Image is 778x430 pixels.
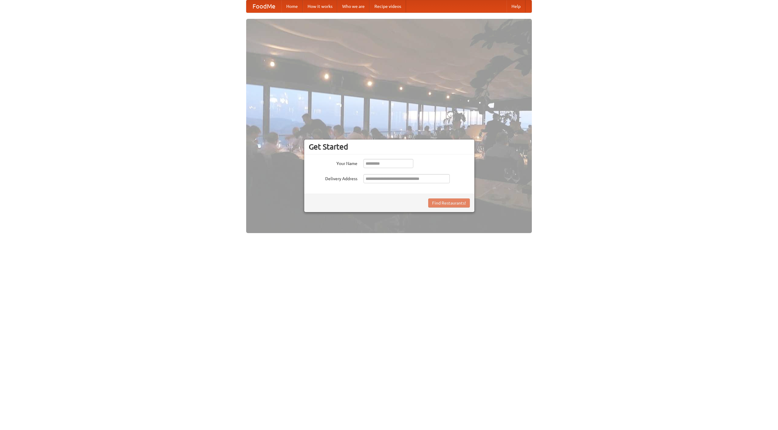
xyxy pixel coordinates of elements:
a: Who we are [337,0,370,12]
a: FoodMe [246,0,281,12]
h3: Get Started [309,142,470,151]
label: Your Name [309,159,357,167]
a: Recipe videos [370,0,406,12]
a: Home [281,0,303,12]
a: How it works [303,0,337,12]
button: Find Restaurants! [428,198,470,208]
label: Delivery Address [309,174,357,182]
a: Help [507,0,525,12]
